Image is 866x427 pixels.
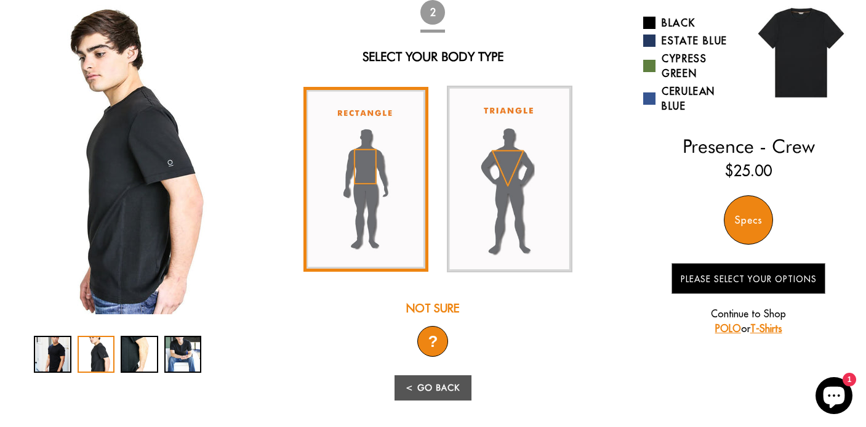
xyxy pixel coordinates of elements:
a: POLO [715,322,741,335]
p: Continue to Shop or [672,306,825,336]
a: Cypress Green [643,51,739,81]
a: Black [643,15,739,30]
a: T-Shirts [750,322,782,335]
h2: Select Your Body Type [294,49,572,64]
div: Specs [724,195,773,245]
ins: $25.00 [725,160,772,182]
div: 4 / 4 [164,336,202,373]
div: 3 / 4 [121,336,158,373]
a: < Go Back [395,375,471,401]
button: Please Select Your Options [672,263,825,294]
a: Cerulean Blue [643,84,739,113]
h2: Presence - Crew [643,135,854,157]
span: Please Select Your Options [681,274,817,285]
img: rectangle-body_336x.jpg [303,87,429,272]
div: 2 / 4 [78,336,115,373]
img: triangle-body_336x.jpg [447,86,572,272]
a: Estate Blue [643,33,739,48]
inbox-online-store-chat: Shopify online store chat [812,377,856,417]
div: Not Sure [294,300,572,317]
div: 1 / 4 [34,336,71,373]
div: ? [417,326,448,357]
